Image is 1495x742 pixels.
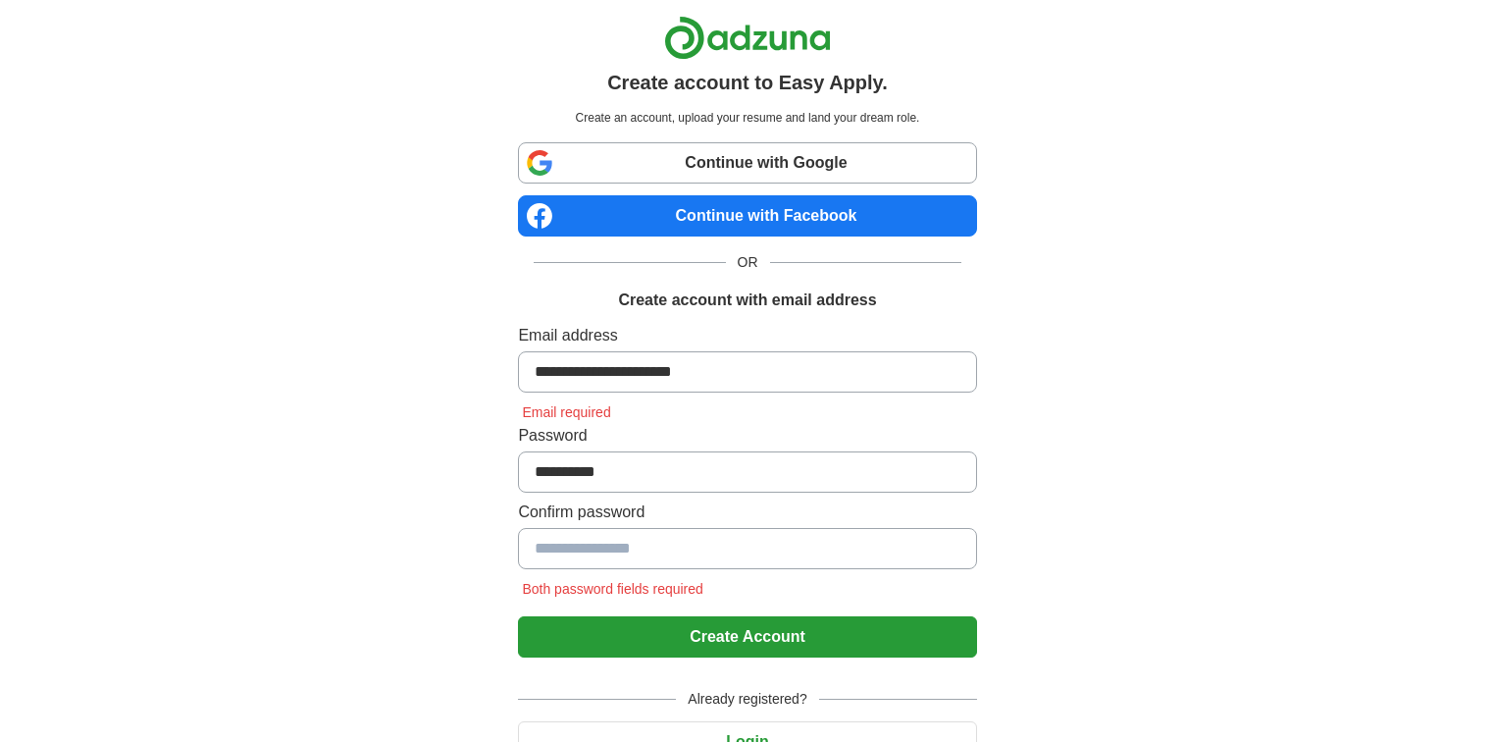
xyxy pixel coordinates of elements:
h1: Create account with email address [618,289,876,312]
label: Confirm password [518,501,976,524]
span: Both password fields required [518,581,706,597]
label: Password [518,424,976,448]
label: Email address [518,324,976,347]
span: OR [726,252,770,273]
span: Already registered? [676,689,818,710]
span: Email required [518,404,614,420]
a: Continue with Google [518,142,976,184]
button: Create Account [518,616,976,658]
img: Adzuna logo [664,16,831,60]
p: Create an account, upload your resume and land your dream role. [522,109,972,127]
a: Continue with Facebook [518,195,976,237]
h1: Create account to Easy Apply. [607,68,888,97]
